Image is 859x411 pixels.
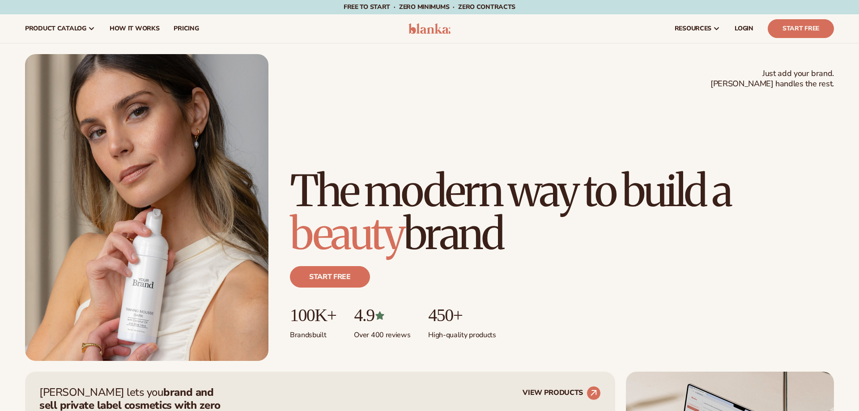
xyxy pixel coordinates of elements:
[110,25,160,32] span: How It Works
[290,325,336,340] p: Brands built
[668,14,727,43] a: resources
[428,325,496,340] p: High-quality products
[710,68,834,89] span: Just add your brand. [PERSON_NAME] handles the rest.
[174,25,199,32] span: pricing
[354,305,410,325] p: 4.9
[290,207,404,261] span: beauty
[523,386,601,400] a: VIEW PRODUCTS
[768,19,834,38] a: Start Free
[408,23,451,34] img: logo
[675,25,711,32] span: resources
[25,54,268,361] img: Female holding tanning mousse.
[166,14,206,43] a: pricing
[344,3,515,11] span: Free to start · ZERO minimums · ZERO contracts
[290,169,834,255] h1: The modern way to build a brand
[727,14,761,43] a: LOGIN
[18,14,102,43] a: product catalog
[290,266,370,288] a: Start free
[290,305,336,325] p: 100K+
[428,305,496,325] p: 450+
[102,14,167,43] a: How It Works
[25,25,86,32] span: product catalog
[735,25,753,32] span: LOGIN
[354,325,410,340] p: Over 400 reviews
